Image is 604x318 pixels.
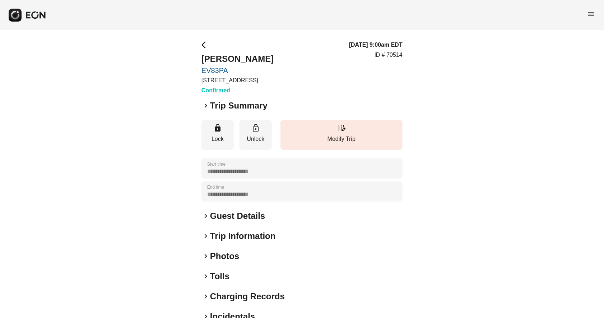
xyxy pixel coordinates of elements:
[201,120,234,150] button: Lock
[375,51,403,59] p: ID # 70514
[201,53,274,65] h2: [PERSON_NAME]
[210,210,265,222] h2: Guest Details
[201,292,210,301] span: keyboard_arrow_right
[213,124,222,132] span: lock
[201,41,210,49] span: arrow_back_ios
[205,135,230,143] p: Lock
[210,250,239,262] h2: Photos
[251,124,260,132] span: lock_open
[284,135,399,143] p: Modify Trip
[201,76,274,85] p: [STREET_ADDRESS]
[240,120,272,150] button: Unlock
[201,252,210,261] span: keyboard_arrow_right
[210,271,229,282] h2: Tolls
[201,232,210,240] span: keyboard_arrow_right
[349,41,403,49] h3: [DATE] 9:00am EDT
[587,10,595,18] span: menu
[201,272,210,281] span: keyboard_arrow_right
[201,101,210,110] span: keyboard_arrow_right
[280,120,403,150] button: Modify Trip
[210,230,276,242] h2: Trip Information
[201,212,210,220] span: keyboard_arrow_right
[243,135,268,143] p: Unlock
[201,66,274,75] a: EV83PA
[201,86,274,95] h3: Confirmed
[210,100,268,111] h2: Trip Summary
[337,124,346,132] span: edit_road
[210,291,285,302] h2: Charging Records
